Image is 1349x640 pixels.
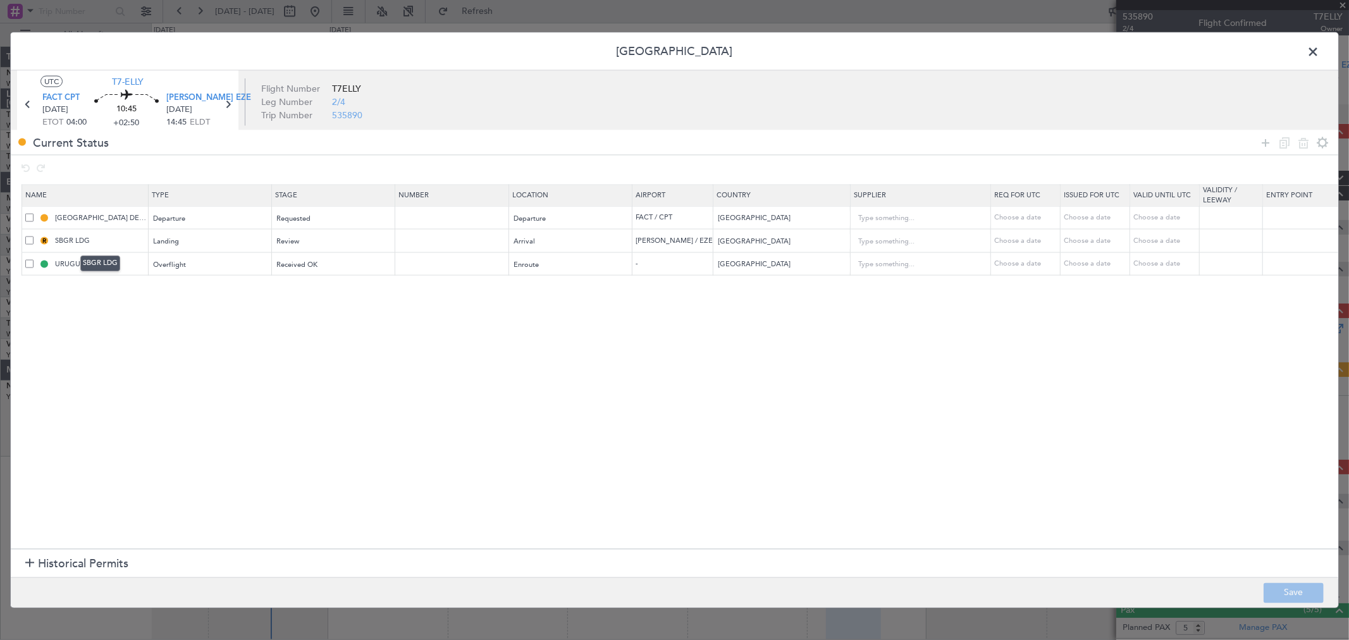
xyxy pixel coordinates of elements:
[1064,190,1119,200] span: Issued For Utc
[1266,190,1312,200] span: Entry Point
[1133,212,1199,223] div: Choose a date
[80,255,120,271] div: SBGR LDG
[1133,259,1199,269] div: Choose a date
[11,33,1338,71] header: [GEOGRAPHIC_DATA]
[1133,190,1191,200] span: Valid Until Utc
[1133,235,1199,246] div: Choose a date
[1203,185,1237,205] span: Validity / Leeway
[1064,259,1130,269] div: Choose a date
[1064,212,1130,223] div: Choose a date
[1064,235,1130,246] div: Choose a date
